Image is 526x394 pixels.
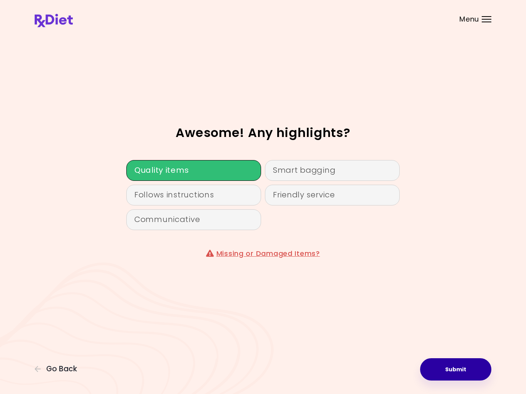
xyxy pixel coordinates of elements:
span: Menu [459,16,479,23]
h2: Awesome! Any highlights? [35,127,491,139]
button: Submit [420,358,491,381]
span: Go Back [46,365,77,373]
div: Quality items [126,160,261,181]
div: Friendly service [265,185,400,205]
div: Smart bagging [265,160,400,181]
div: Follows instructions [126,185,261,205]
div: Communicative [126,209,261,230]
img: RxDiet [35,14,73,27]
a: Missing or Damaged Items? [216,249,320,258]
button: Go Back [35,365,81,373]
